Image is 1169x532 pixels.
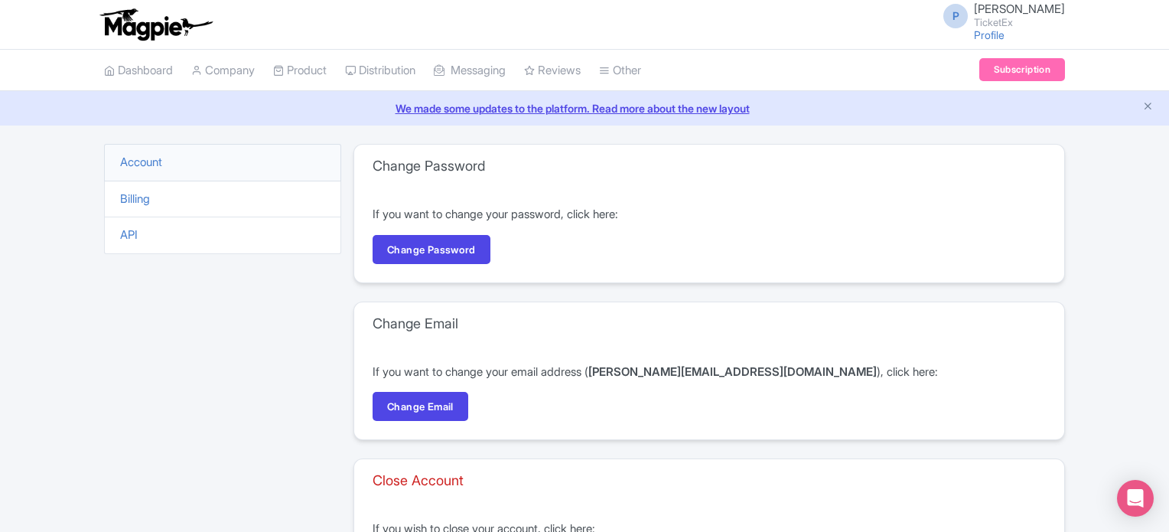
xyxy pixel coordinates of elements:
a: Product [273,50,327,92]
a: We made some updates to the platform. Read more about the new layout [9,100,1160,116]
a: API [120,227,138,242]
a: Distribution [345,50,415,92]
a: Change Email [373,392,468,421]
a: Company [191,50,255,92]
span: P [943,4,968,28]
button: Close announcement [1142,99,1154,116]
img: logo-ab69f6fb50320c5b225c76a69d11143b.png [96,8,215,41]
h3: Close Account [373,472,464,489]
a: P [PERSON_NAME] TicketEx [934,3,1065,28]
a: Dashboard [104,50,173,92]
a: Messaging [434,50,506,92]
h3: Change Password [373,158,485,175]
span: [PERSON_NAME] [974,2,1065,16]
strong: [PERSON_NAME][EMAIL_ADDRESS][DOMAIN_NAME] [588,364,877,379]
h3: Change Email [373,315,458,332]
a: Billing [120,191,150,206]
a: Other [599,50,641,92]
a: Account [120,155,162,169]
a: Subscription [979,58,1065,81]
p: If you want to change your password, click here: [373,206,1046,224]
small: TicketEx [974,18,1065,28]
a: Profile [974,28,1005,41]
a: Reviews [524,50,581,92]
a: Change Password [373,235,490,264]
p: If you want to change your email address ( ), click here: [373,364,1046,381]
div: Open Intercom Messenger [1117,480,1154,517]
